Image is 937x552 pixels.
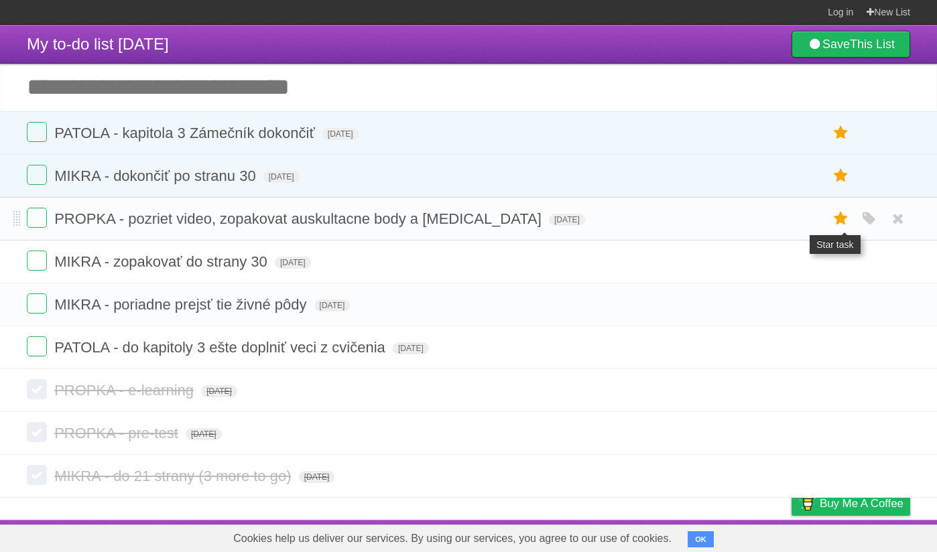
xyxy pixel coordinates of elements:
[658,523,712,549] a: Developers
[27,165,47,185] label: Done
[729,523,758,549] a: Terms
[54,167,259,184] span: MIKRA - dokončiť po stranu 30
[828,122,854,144] label: Star task
[54,253,271,270] span: MIKRA - zopakovať do strany 30
[54,468,294,484] span: MIKRA - do 21 strany (3 more to go)
[393,342,429,354] span: [DATE]
[826,523,910,549] a: Suggest a feature
[275,257,311,269] span: [DATE]
[54,210,545,227] span: PROPKA - pozriet video, zopakovat auskultacne body a [MEDICAL_DATA]
[774,523,809,549] a: Privacy
[549,214,585,226] span: [DATE]
[54,339,389,356] span: PATOLA - do kapitoly 3 ešte doplniť veci z cvičenia
[220,525,685,552] span: Cookies help us deliver our services. By using our services, you agree to our use of cookies.
[828,165,854,187] label: Star task
[850,38,895,51] b: This List
[314,299,351,312] span: [DATE]
[27,122,47,142] label: Done
[27,379,47,399] label: Done
[688,531,714,547] button: OK
[792,491,910,516] a: Buy me a coffee
[27,336,47,356] label: Done
[828,208,854,230] label: Star task
[322,128,359,140] span: [DATE]
[54,382,197,399] span: PROPKA - e-learning
[54,425,182,441] span: PROPKA - pre-test
[27,251,47,271] label: Done
[792,31,910,58] a: SaveThis List
[299,471,335,483] span: [DATE]
[54,296,310,313] span: MIKRA - poriadne prejsť tie živné pôdy
[201,385,237,397] span: [DATE]
[186,428,222,440] span: [DATE]
[27,35,169,53] span: My to-do list [DATE]
[27,422,47,442] label: Done
[27,208,47,228] label: Done
[613,523,641,549] a: About
[27,293,47,314] label: Done
[27,465,47,485] label: Done
[54,125,318,141] span: PATOLA - kapitola 3 Zámečník dokončiť
[798,492,816,514] img: Buy me a coffee
[820,492,903,515] span: Buy me a coffee
[263,171,300,183] span: [DATE]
